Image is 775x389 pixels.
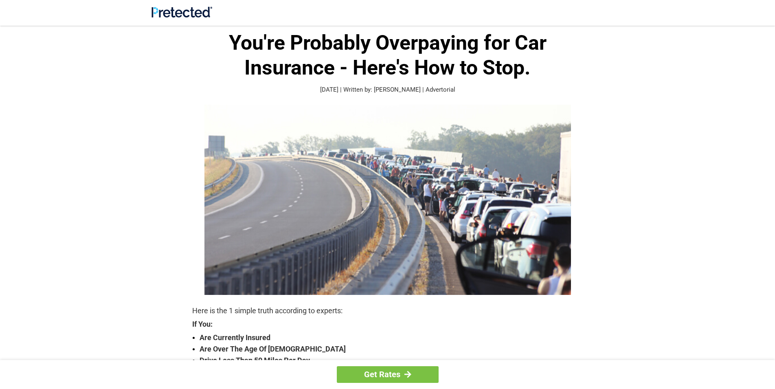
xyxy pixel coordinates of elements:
strong: Are Over The Age Of [DEMOGRAPHIC_DATA] [200,343,583,355]
p: [DATE] | Written by: [PERSON_NAME] | Advertorial [192,85,583,95]
img: Site Logo [151,7,212,18]
p: Here is the 1 simple truth according to experts: [192,305,583,316]
strong: Are Currently Insured [200,332,583,343]
strong: If You: [192,321,583,328]
h1: You're Probably Overpaying for Car Insurance - Here's How to Stop. [192,31,583,80]
strong: Drive Less Than 50 Miles Per Day [200,355,583,366]
a: Site Logo [151,11,212,19]
a: Get Rates [337,366,439,383]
